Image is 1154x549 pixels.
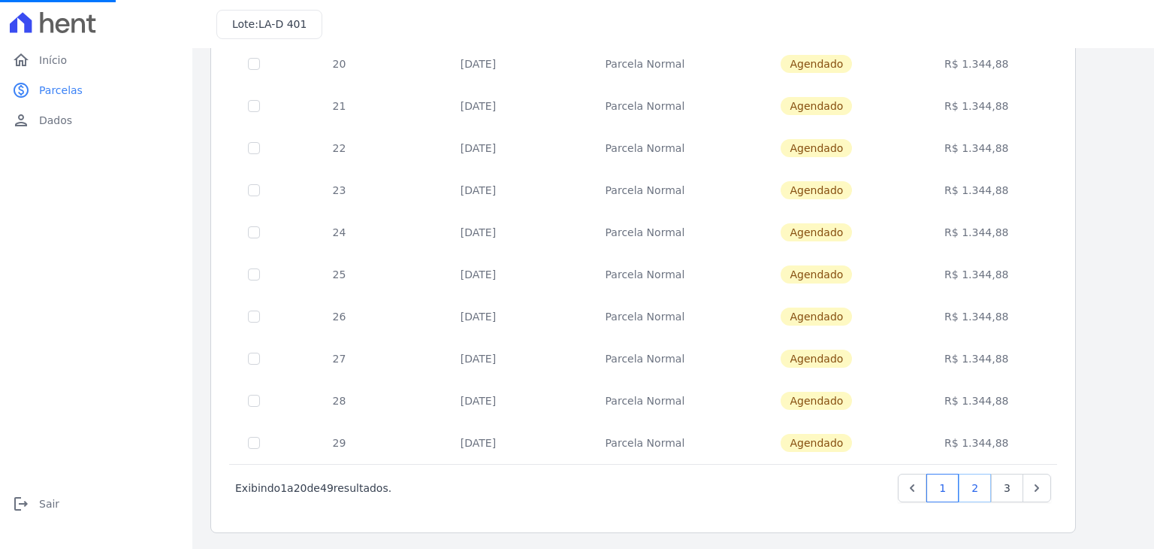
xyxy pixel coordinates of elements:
a: Next [1023,474,1051,502]
td: 24 [278,211,400,253]
span: Agendado [781,97,852,115]
td: Parcela Normal [556,422,734,464]
td: [DATE] [400,85,556,127]
td: 25 [278,253,400,296]
a: logoutSair [6,489,186,519]
a: homeInício [6,45,186,75]
td: 21 [278,85,400,127]
span: 49 [320,482,334,494]
td: R$ 1.344,88 [899,211,1054,253]
td: R$ 1.344,88 [899,422,1054,464]
a: 3 [991,474,1023,502]
td: Parcela Normal [556,253,734,296]
td: R$ 1.344,88 [899,127,1054,169]
td: R$ 1.344,88 [899,380,1054,422]
td: [DATE] [400,211,556,253]
h3: Lote: [232,17,307,32]
a: 1 [926,474,959,502]
span: 20 [294,482,307,494]
i: home [12,51,30,69]
td: R$ 1.344,88 [899,85,1054,127]
span: Agendado [781,265,852,284]
i: paid [12,81,30,99]
td: R$ 1.344,88 [899,43,1054,85]
a: 2 [959,474,991,502]
td: [DATE] [400,169,556,211]
td: 22 [278,127,400,169]
p: Exibindo a de resultados. [235,481,391,496]
td: Parcela Normal [556,211,734,253]
a: personDados [6,105,186,135]
span: Agendado [781,223,852,241]
td: Parcela Normal [556,85,734,127]
td: R$ 1.344,88 [899,169,1054,211]
span: LA-D 401 [258,18,307,30]
span: Início [39,53,67,68]
span: Agendado [781,434,852,452]
td: 29 [278,422,400,464]
span: 1 [280,482,287,494]
a: paidParcelas [6,75,186,105]
span: Dados [39,113,72,128]
td: 26 [278,296,400,338]
span: Agendado [781,55,852,73]
td: Parcela Normal [556,296,734,338]
td: [DATE] [400,296,556,338]
td: Parcela Normal [556,380,734,422]
span: Parcelas [39,83,83,98]
td: R$ 1.344,88 [899,253,1054,296]
td: [DATE] [400,127,556,169]
td: Parcela Normal [556,169,734,211]
td: 27 [278,338,400,380]
a: Previous [898,474,926,502]
span: Agendado [781,392,852,410]
td: Parcela Normal [556,127,734,169]
i: logout [12,495,30,513]
span: Agendado [781,139,852,157]
i: person [12,111,30,129]
span: Sair [39,496,59,511]
td: 20 [278,43,400,85]
span: Agendado [781,308,852,326]
td: R$ 1.344,88 [899,338,1054,380]
td: [DATE] [400,338,556,380]
td: R$ 1.344,88 [899,296,1054,338]
td: 28 [278,380,400,422]
span: Agendado [781,350,852,368]
td: Parcela Normal [556,338,734,380]
td: Parcela Normal [556,43,734,85]
td: [DATE] [400,43,556,85]
td: [DATE] [400,380,556,422]
td: [DATE] [400,422,556,464]
td: 23 [278,169,400,211]
span: Agendado [781,181,852,199]
td: [DATE] [400,253,556,296]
